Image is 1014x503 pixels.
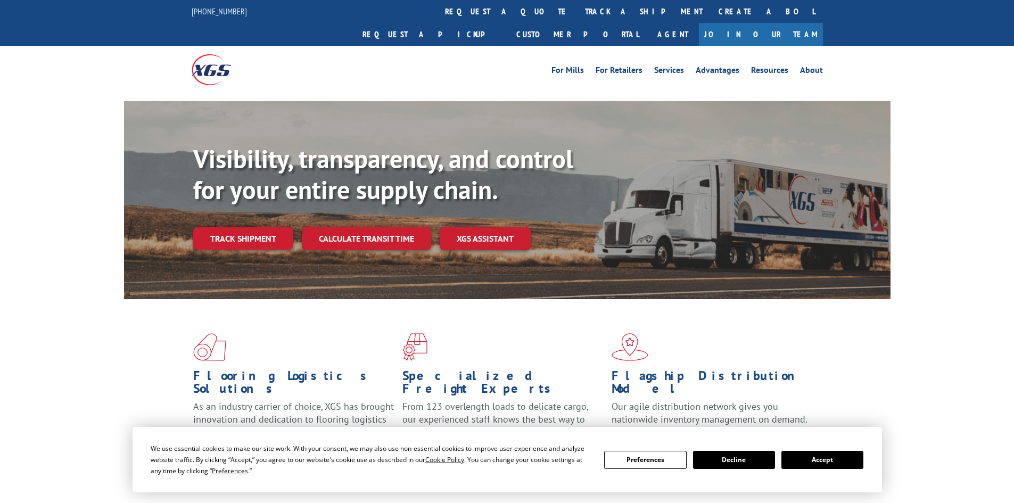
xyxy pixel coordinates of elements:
a: For Mills [551,66,584,78]
span: Cookie Policy [425,455,464,464]
span: Our agile distribution network gives you nationwide inventory management on demand. [612,400,807,425]
a: XGS ASSISTANT [440,227,531,250]
a: [PHONE_NUMBER] [192,6,247,17]
button: Accept [781,451,863,469]
img: xgs-icon-focused-on-flooring-red [402,333,427,361]
div: We use essential cookies to make our site work. With your consent, we may also use non-essential ... [151,443,591,476]
h1: Flooring Logistics Solutions [193,369,394,400]
a: For Retailers [596,66,642,78]
a: Advantages [696,66,739,78]
a: Join Our Team [699,23,823,46]
span: As an industry carrier of choice, XGS has brought innovation and dedication to flooring logistics... [193,400,394,438]
button: Preferences [604,451,686,469]
p: From 123 overlength loads to delicate cargo, our experienced staff knows the best way to move you... [402,400,604,448]
img: xgs-icon-total-supply-chain-intelligence-red [193,333,226,361]
a: Agent [647,23,699,46]
img: xgs-icon-flagship-distribution-model-red [612,333,648,361]
span: Preferences [212,466,248,475]
div: Cookie Consent Prompt [133,427,882,492]
b: Visibility, transparency, and control for your entire supply chain. [193,142,573,206]
a: Services [654,66,684,78]
a: Calculate transit time [302,227,431,250]
a: About [800,66,823,78]
button: Decline [693,451,775,469]
h1: Flagship Distribution Model [612,369,813,400]
a: Customer Portal [508,23,647,46]
a: Resources [751,66,788,78]
a: Request a pickup [355,23,508,46]
h1: Specialized Freight Experts [402,369,604,400]
a: Track shipment [193,227,293,250]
